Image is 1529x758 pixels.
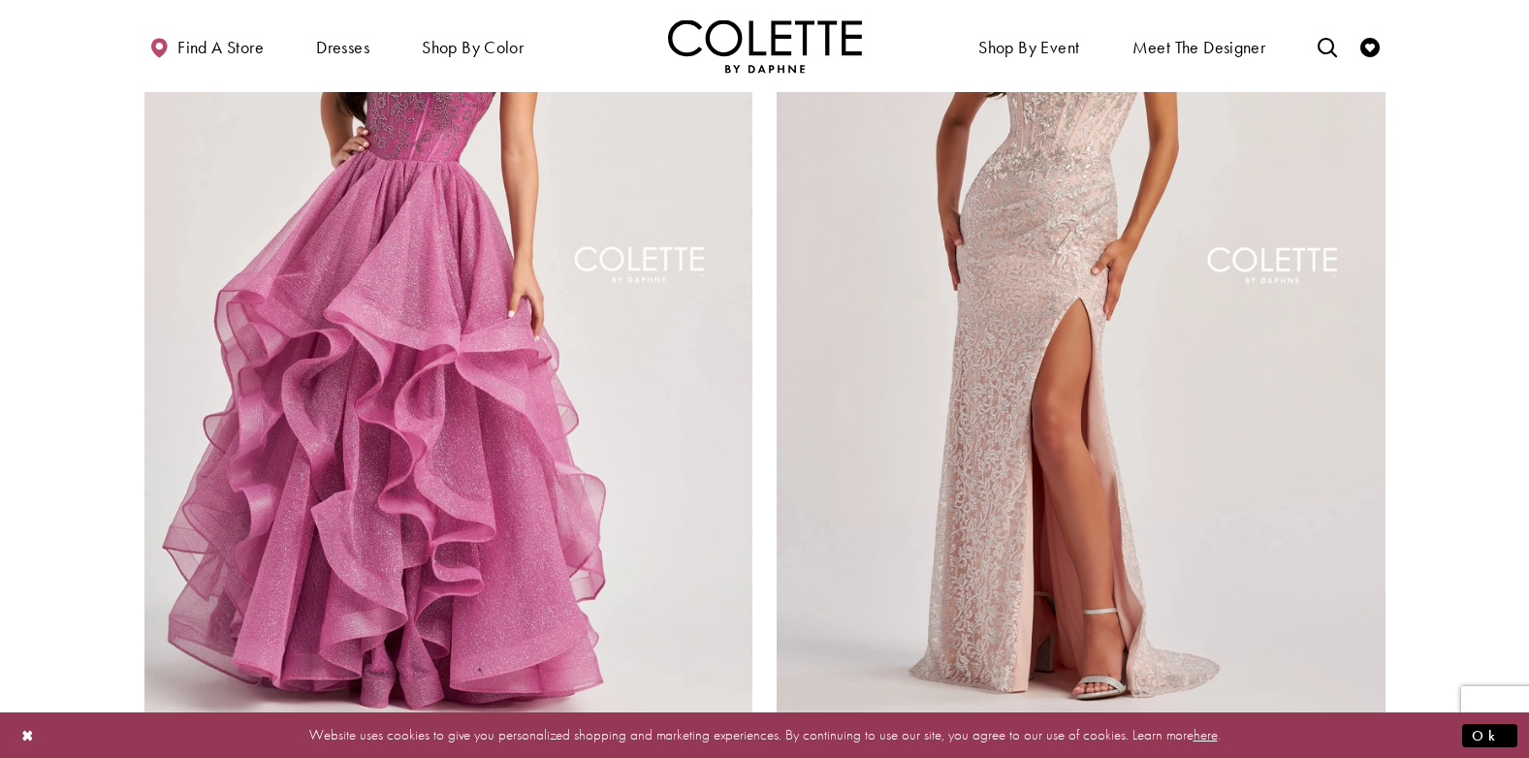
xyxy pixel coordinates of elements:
a: Toggle search [1313,19,1342,73]
span: Shop By Event [978,38,1079,57]
span: Shop By Event [973,19,1084,73]
button: Close Dialog [12,718,45,752]
span: Meet the designer [1132,38,1266,57]
a: here [1194,725,1218,744]
a: Visit Home Page [668,19,862,73]
a: Check Wishlist [1355,19,1385,73]
span: Shop by color [417,19,528,73]
img: Colette by Daphne [668,19,862,73]
a: Meet the designer [1128,19,1271,73]
span: Dresses [316,38,369,57]
span: Find a store [177,38,264,57]
span: Shop by color [422,38,524,57]
a: Find a store [144,19,269,73]
button: Submit Dialog [1462,723,1517,747]
span: Dresses [311,19,374,73]
p: Website uses cookies to give you personalized shopping and marketing experiences. By continuing t... [140,722,1389,748]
